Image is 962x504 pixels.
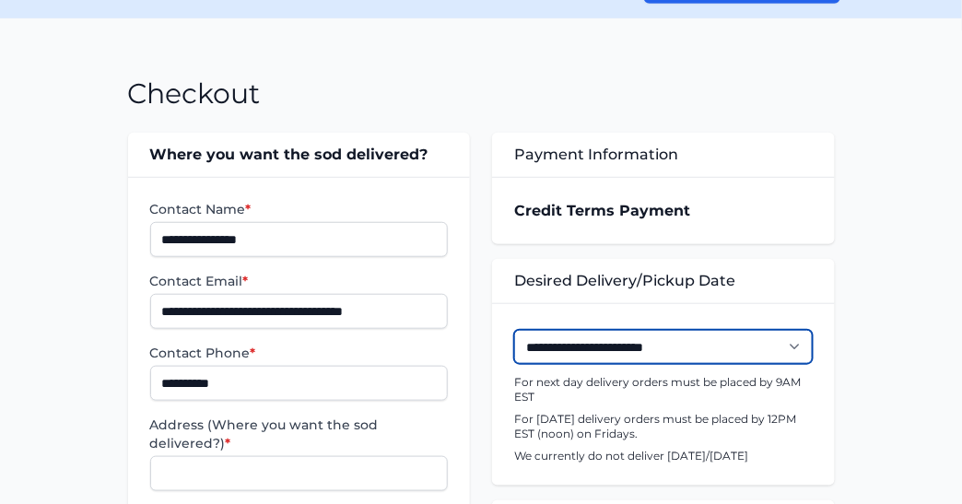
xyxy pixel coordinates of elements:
p: For [DATE] delivery orders must be placed by 12PM EST (noon) on Fridays. [514,412,813,441]
div: Payment Information [492,133,835,177]
label: Contact Phone [150,344,449,362]
label: Contact Name [150,200,449,218]
div: Where you want the sod delivered? [128,133,471,177]
label: Contact Email [150,272,449,290]
div: Desired Delivery/Pickup Date [492,259,835,303]
strong: Credit Terms Payment [514,202,690,219]
label: Address (Where you want the sod delivered?) [150,416,449,452]
h1: Checkout [128,77,261,111]
p: We currently do not deliver [DATE]/[DATE] [514,449,813,463]
p: For next day delivery orders must be placed by 9AM EST [514,375,813,404]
